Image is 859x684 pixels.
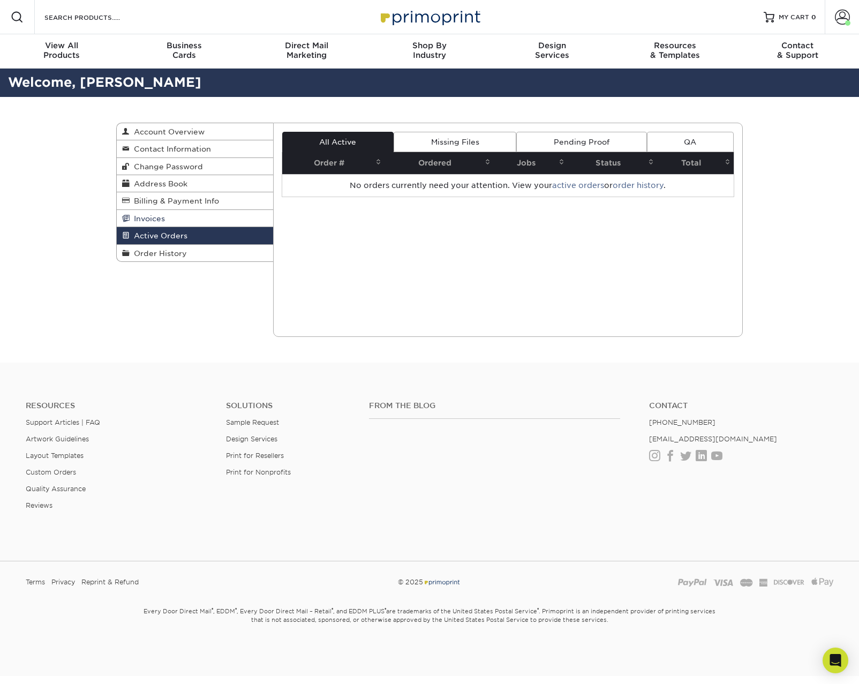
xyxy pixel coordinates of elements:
[117,192,273,209] a: Billing & Payment Info
[117,175,273,192] a: Address Book
[282,174,734,197] td: No orders currently need your attention. View your or .
[130,145,211,153] span: Contact Information
[226,418,279,426] a: Sample Request
[117,158,273,175] a: Change Password
[226,452,284,460] a: Print for Resellers
[26,485,86,493] a: Quality Assurance
[494,152,568,174] th: Jobs
[130,127,205,136] span: Account Overview
[123,41,245,60] div: Cards
[282,132,394,152] a: All Active
[647,132,734,152] a: QA
[423,578,461,586] img: Primoprint
[823,648,848,673] div: Open Intercom Messenger
[245,41,368,50] span: Direct Mail
[26,501,52,509] a: Reviews
[226,401,353,410] h4: Solutions
[736,34,859,69] a: Contact& Support
[736,41,859,60] div: & Support
[245,41,368,60] div: Marketing
[657,152,734,174] th: Total
[614,41,736,60] div: & Templates
[385,152,494,174] th: Ordered
[376,5,483,28] img: Primoprint
[117,123,273,140] a: Account Overview
[649,435,777,443] a: [EMAIL_ADDRESS][DOMAIN_NAME]
[282,152,385,174] th: Order #
[331,607,333,612] sup: ®
[736,41,859,50] span: Contact
[614,41,736,50] span: Resources
[123,34,245,69] a: BusinessCards
[117,245,273,261] a: Order History
[226,468,291,476] a: Print for Nonprofits
[26,574,45,590] a: Terms
[537,607,539,612] sup: ®
[116,603,743,650] small: Every Door Direct Mail , EDDM , Every Door Direct Mail – Retail , and EDDM PLUS are trademarks of...
[26,468,76,476] a: Custom Orders
[568,152,657,174] th: Status
[613,181,664,190] a: order history
[368,34,491,69] a: Shop ByIndustry
[43,11,148,24] input: SEARCH PRODUCTS.....
[130,162,203,171] span: Change Password
[51,574,75,590] a: Privacy
[649,418,715,426] a: [PHONE_NUMBER]
[117,227,273,244] a: Active Orders
[3,651,91,680] iframe: Google Customer Reviews
[368,41,491,50] span: Shop By
[245,34,368,69] a: Direct MailMarketing
[26,401,210,410] h4: Resources
[292,574,567,590] div: © 2025
[235,607,237,612] sup: ®
[130,249,187,258] span: Order History
[811,13,816,21] span: 0
[26,435,89,443] a: Artwork Guidelines
[130,231,187,240] span: Active Orders
[491,41,614,50] span: Design
[117,140,273,157] a: Contact Information
[130,179,187,188] span: Address Book
[26,452,84,460] a: Layout Templates
[117,210,273,227] a: Invoices
[26,418,100,426] a: Support Articles | FAQ
[516,132,646,152] a: Pending Proof
[491,41,614,60] div: Services
[491,34,614,69] a: DesignServices
[130,214,165,223] span: Invoices
[649,401,833,410] a: Contact
[369,401,620,410] h4: From the Blog
[226,435,277,443] a: Design Services
[81,574,139,590] a: Reprint & Refund
[368,41,491,60] div: Industry
[130,197,219,205] span: Billing & Payment Info
[385,607,386,612] sup: ®
[394,132,516,152] a: Missing Files
[123,41,245,50] span: Business
[779,13,809,22] span: MY CART
[614,34,736,69] a: Resources& Templates
[212,607,213,612] sup: ®
[552,181,604,190] a: active orders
